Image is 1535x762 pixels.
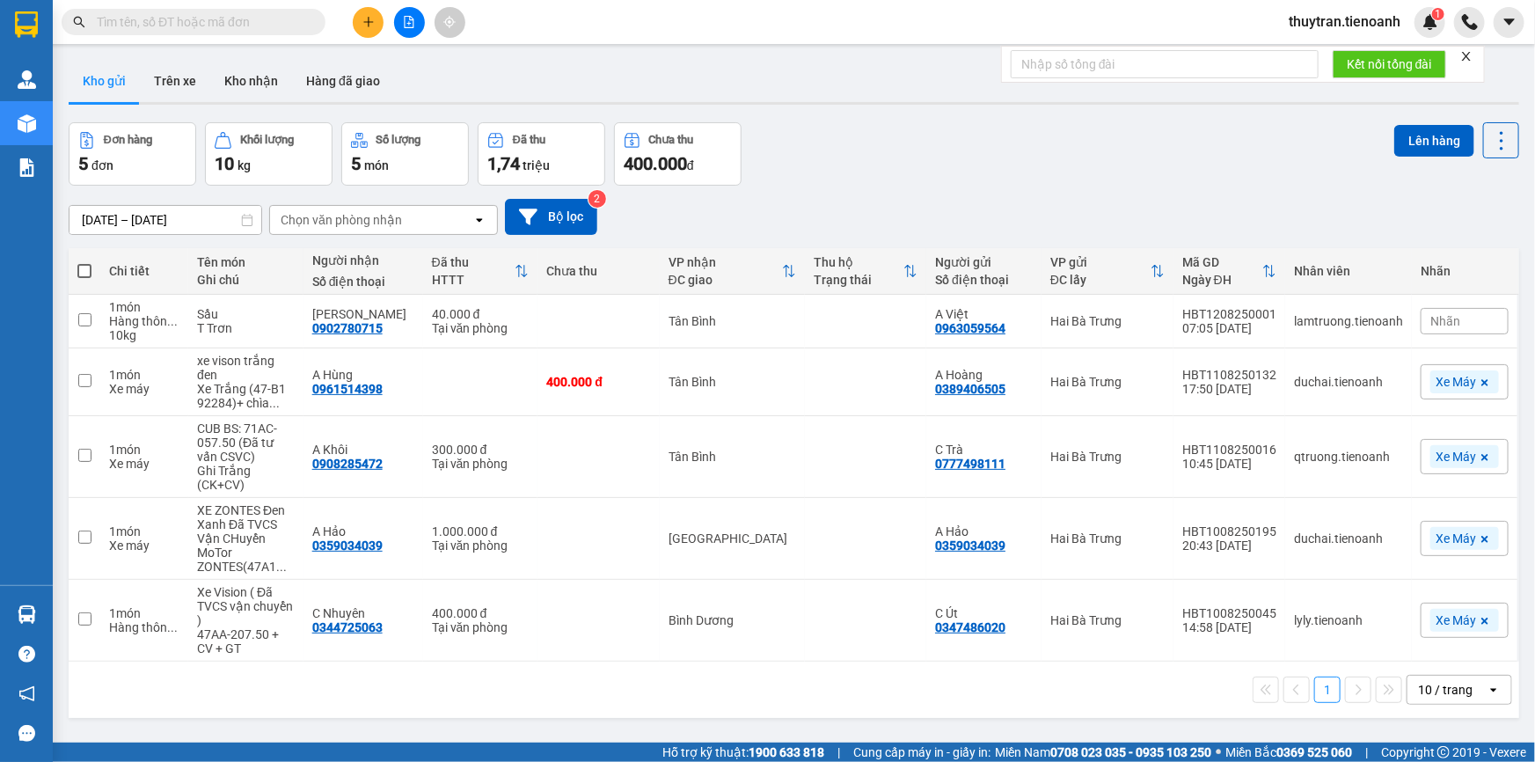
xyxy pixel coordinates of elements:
div: 0359034039 [312,539,383,553]
span: đơn [91,158,113,172]
div: Hai Bà Trưng [1050,375,1165,389]
div: Nhãn [1421,264,1509,278]
div: 400.000 đ [432,606,530,620]
button: Hàng đã giao [292,60,394,102]
div: Tân Bình [669,375,796,389]
button: file-add [394,7,425,38]
span: Xe Máy [1436,612,1476,628]
span: close [1460,50,1473,62]
div: Hai Bà Trưng [1050,613,1165,627]
th: Toggle SortBy [805,248,926,295]
div: 0347486020 [935,620,1005,634]
span: copyright [1437,746,1450,758]
span: Xe Máy [1436,531,1476,546]
div: Thu hộ [814,255,903,269]
span: món [364,158,389,172]
div: lamtruong.tienoanh [1294,314,1403,328]
span: Xe Máy [1436,449,1476,465]
div: 0902780715 [312,321,383,335]
div: 1 món [109,300,179,314]
span: | [1365,743,1368,762]
div: HBT1108250016 [1182,443,1276,457]
button: Kết nối tổng đài [1333,50,1446,78]
div: XE ZONTES Đen Xanh Đã TVCS Vận CHuyển [197,503,295,546]
div: Tại văn phòng [432,457,530,471]
span: 1 [1435,8,1441,20]
button: caret-down [1494,7,1524,38]
button: plus [353,7,384,38]
button: Đơn hàng5đơn [69,122,196,186]
span: ⚪️ [1216,749,1221,756]
div: 10 / trang [1418,681,1473,699]
input: Tìm tên, số ĐT hoặc mã đơn [97,12,304,32]
div: 0777498111 [935,457,1005,471]
div: Bình Dương [669,613,796,627]
div: 10 kg [109,328,179,342]
div: Hàng thông thường [109,620,179,634]
span: 5 [78,153,88,174]
div: ĐC lấy [1050,273,1151,287]
span: 10 [215,153,234,174]
svg: open [1487,683,1501,697]
div: Đã thu [513,134,545,146]
div: 20:43 [DATE] [1182,539,1276,553]
span: message [18,725,35,742]
div: Xe máy [109,457,179,471]
div: Số lượng [376,134,421,146]
div: duchai.tienoanh [1294,375,1403,389]
span: Nhãn [1430,314,1460,328]
div: Sầu [197,307,295,321]
div: Ghi chú [197,273,295,287]
span: ... [167,620,178,634]
div: Hai Bà Trưng [1050,450,1165,464]
svg: open [472,213,486,227]
span: aim [443,16,456,28]
span: 1,74 [487,153,520,174]
span: plus [362,16,375,28]
div: Chưa thu [649,134,694,146]
div: Ghi Trắng (CK+CV) [197,464,295,492]
button: Trên xe [140,60,210,102]
span: file-add [403,16,415,28]
button: Khối lượng10kg [205,122,333,186]
span: ... [167,314,178,328]
th: Toggle SortBy [1042,248,1173,295]
div: C Trà [935,443,1033,457]
div: HBT1208250001 [1182,307,1276,321]
div: Tại văn phòng [432,321,530,335]
span: Miền Nam [995,743,1211,762]
img: warehouse-icon [18,605,36,624]
div: 0961514398 [312,382,383,396]
input: Nhập số tổng đài [1011,50,1319,78]
div: MoTor ZONTES(47A1-017.06)+Cà Vẹt [197,546,295,574]
span: ... [269,396,280,410]
span: Kết nối tổng đài [1347,55,1432,74]
span: đ [687,158,694,172]
span: kg [238,158,251,172]
strong: 0708 023 035 - 0935 103 250 [1050,745,1211,759]
div: 40.000 đ [432,307,530,321]
div: A Khôi [312,443,414,457]
span: 5 [351,153,361,174]
span: 400.000 [624,153,687,174]
div: A Hùng [312,368,414,382]
img: phone-icon [1462,14,1478,30]
div: T Trơn [197,321,295,335]
div: Hai Bà Trưng [1050,314,1165,328]
div: Trạng thái [814,273,903,287]
sup: 2 [588,190,606,208]
div: Chọn văn phòng nhận [281,211,402,229]
div: Xe máy [109,382,179,396]
div: CUB BS: 71AC-057.50 (Đã tư vấn CSVC) [197,421,295,464]
span: ... [276,560,287,574]
div: VP gửi [1050,255,1151,269]
div: 47AA-207.50 + CV + GT [197,627,295,656]
div: A Hảo [312,524,414,539]
div: Hai Bà Trưng [1050,531,1165,546]
div: HBT1108250132 [1182,368,1276,382]
img: logo-vxr [15,11,38,38]
div: HTTT [432,273,515,287]
div: Người gửi [935,255,1033,269]
div: 1 món [109,443,179,457]
div: 0389406505 [935,382,1005,396]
